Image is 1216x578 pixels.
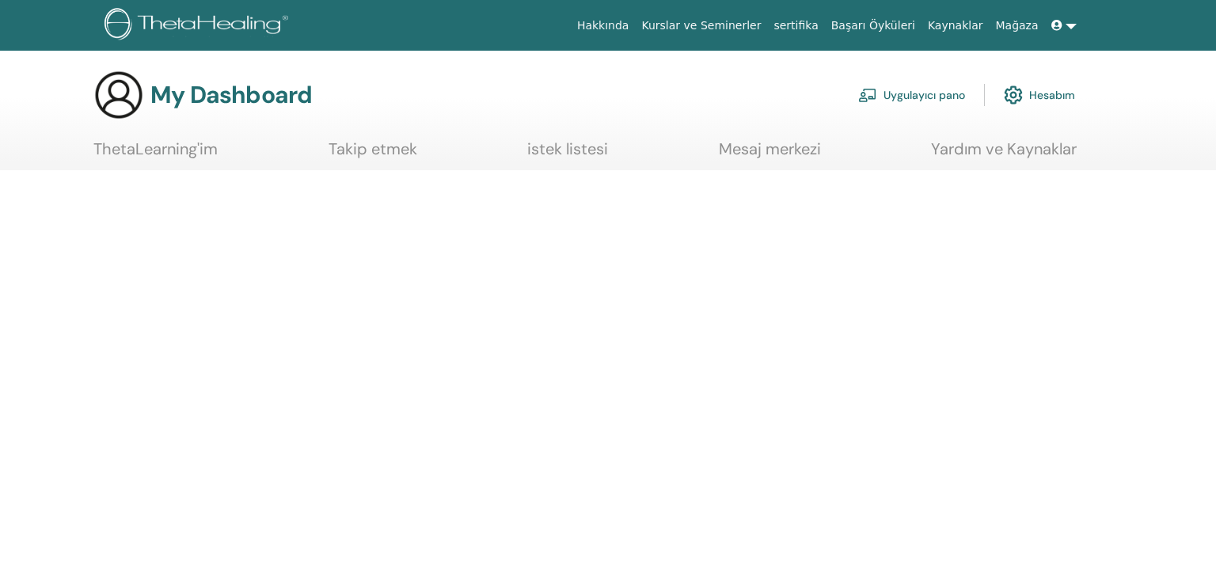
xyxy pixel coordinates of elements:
[931,139,1077,170] a: Yardım ve Kaynaklar
[1004,78,1075,112] a: Hesabım
[571,11,636,40] a: Hakkında
[329,139,417,170] a: Takip etmek
[767,11,824,40] a: sertifika
[104,8,294,44] img: logo.png
[93,139,218,170] a: ThetaLearning'im
[825,11,921,40] a: Başarı Öyküleri
[93,70,144,120] img: generic-user-icon.jpg
[527,139,608,170] a: istek listesi
[719,139,821,170] a: Mesaj merkezi
[635,11,767,40] a: Kurslar ve Seminerler
[858,78,965,112] a: Uygulayıcı pano
[858,88,877,102] img: chalkboard-teacher.svg
[150,81,312,109] h3: My Dashboard
[1004,82,1023,108] img: cog.svg
[989,11,1044,40] a: Mağaza
[921,11,990,40] a: Kaynaklar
